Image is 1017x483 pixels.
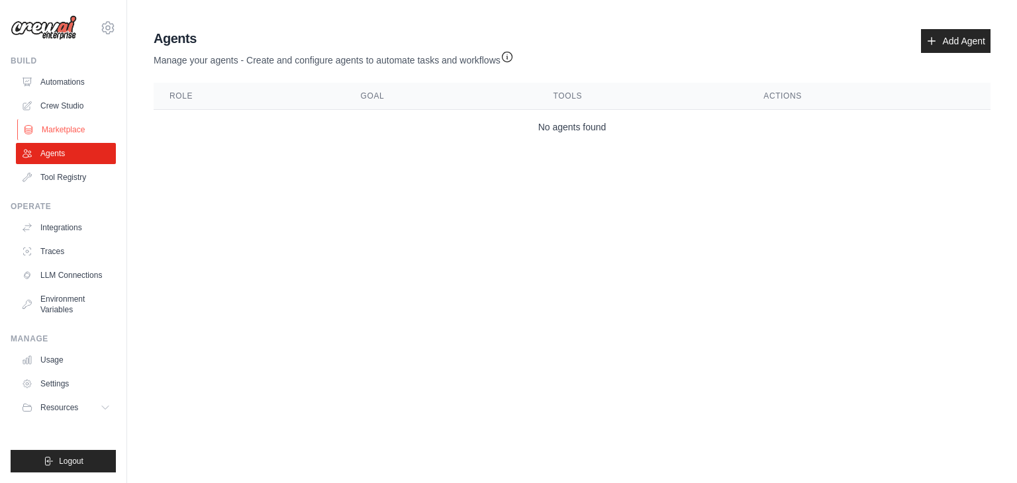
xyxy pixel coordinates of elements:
[16,143,116,164] a: Agents
[16,349,116,371] a: Usage
[748,83,991,110] th: Actions
[154,48,514,67] p: Manage your agents - Create and configure agents to automate tasks and workflows
[16,373,116,394] a: Settings
[345,83,538,110] th: Goal
[40,402,78,413] span: Resources
[16,241,116,262] a: Traces
[11,56,116,66] div: Build
[59,456,83,466] span: Logout
[154,110,991,145] td: No agents found
[11,450,116,472] button: Logout
[16,167,116,188] a: Tool Registry
[11,333,116,344] div: Manage
[16,95,116,116] a: Crew Studio
[16,265,116,286] a: LLM Connections
[17,119,117,140] a: Marketplace
[11,15,77,40] img: Logo
[154,29,514,48] h2: Agents
[538,83,748,110] th: Tools
[16,288,116,320] a: Environment Variables
[16,71,116,93] a: Automations
[16,397,116,418] button: Resources
[154,83,345,110] th: Role
[921,29,991,53] a: Add Agent
[11,201,116,212] div: Operate
[16,217,116,238] a: Integrations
